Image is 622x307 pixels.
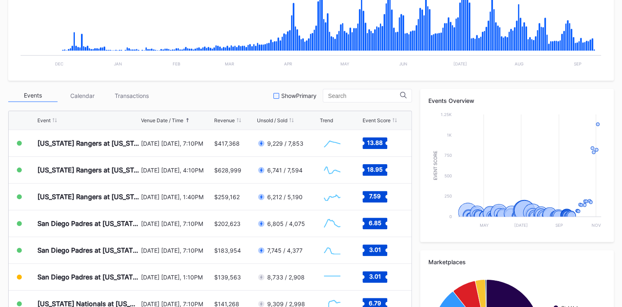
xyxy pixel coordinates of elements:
div: Marketplaces [428,258,606,265]
text: [DATE] [514,223,528,228]
text: 500 [444,173,452,178]
svg: Chart title [320,213,345,234]
svg: Chart title [320,160,345,180]
div: San Diego Padres at [US_STATE] Mets [37,273,139,281]
text: 250 [444,193,452,198]
text: Sep [574,61,581,66]
div: $259,162 [214,193,240,200]
div: [US_STATE] Rangers at [US_STATE] Mets (Kids Color-In Lunchbox Giveaway) [37,193,139,201]
div: Revenue [214,117,235,123]
input: Search [328,93,400,99]
text: Event Score [433,151,438,180]
svg: Chart title [320,186,345,207]
svg: Chart title [320,240,345,260]
div: Transactions [107,89,156,102]
text: 6.85 [369,219,382,226]
svg: Chart title [428,110,605,234]
div: Venue Date / Time [141,117,183,123]
div: Unsold / Sold [257,117,287,123]
div: 8,733 / 2,908 [267,274,305,281]
div: [DATE] [DATE], 1:10PM [141,274,212,281]
div: $183,954 [214,247,241,254]
div: Events [8,89,58,102]
text: Sep [555,223,563,228]
text: Feb [173,61,180,66]
div: 9,229 / 7,853 [267,140,303,147]
div: Calendar [58,89,107,102]
div: 6,741 / 7,594 [267,167,303,174]
div: Show Primary [281,92,317,99]
div: Event Score [363,117,391,123]
div: 6,805 / 4,075 [267,220,305,227]
text: 18.95 [367,166,383,173]
text: 1.25k [441,112,452,117]
text: May [340,61,349,66]
div: [DATE] [DATE], 7:10PM [141,140,212,147]
text: May [479,223,488,228]
div: Events Overview [428,97,606,104]
div: [US_STATE] Rangers at [US_STATE] Mets [37,139,139,147]
text: 6.79 [369,300,381,307]
div: [DATE] [DATE], 4:10PM [141,167,212,174]
text: 750 [444,153,452,158]
div: [DATE] [DATE], 7:10PM [141,220,212,227]
div: 6,212 / 5,190 [267,193,303,200]
text: 0 [449,214,452,219]
div: $202,623 [214,220,240,227]
div: [DATE] [DATE], 7:10PM [141,247,212,254]
div: Trend [320,117,333,123]
text: 7.59 [369,193,381,200]
text: 3.01 [369,246,381,253]
text: Mar [225,61,234,66]
text: 3.01 [369,273,381,280]
div: $417,368 [214,140,240,147]
div: $139,563 [214,274,241,281]
text: Dec [55,61,63,66]
text: Jan [114,61,122,66]
text: Nov [592,223,601,228]
text: 1k [447,133,452,137]
text: [DATE] [453,61,467,66]
div: 7,745 / 4,377 [267,247,303,254]
text: Aug [514,61,523,66]
div: [US_STATE] Rangers at [US_STATE] Mets (Mets Alumni Classic/Mrs. Met Taxicab [GEOGRAPHIC_DATA] Giv... [37,166,139,174]
svg: Chart title [320,133,345,153]
div: San Diego Padres at [US_STATE] Mets [37,246,139,254]
div: San Diego Padres at [US_STATE] Mets [37,219,139,228]
div: $628,999 [214,167,241,174]
text: Jun [399,61,407,66]
text: Apr [284,61,292,66]
div: [DATE] [DATE], 1:40PM [141,193,212,200]
text: 13.88 [367,139,383,146]
div: Event [37,117,51,123]
svg: Chart title [320,267,345,287]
